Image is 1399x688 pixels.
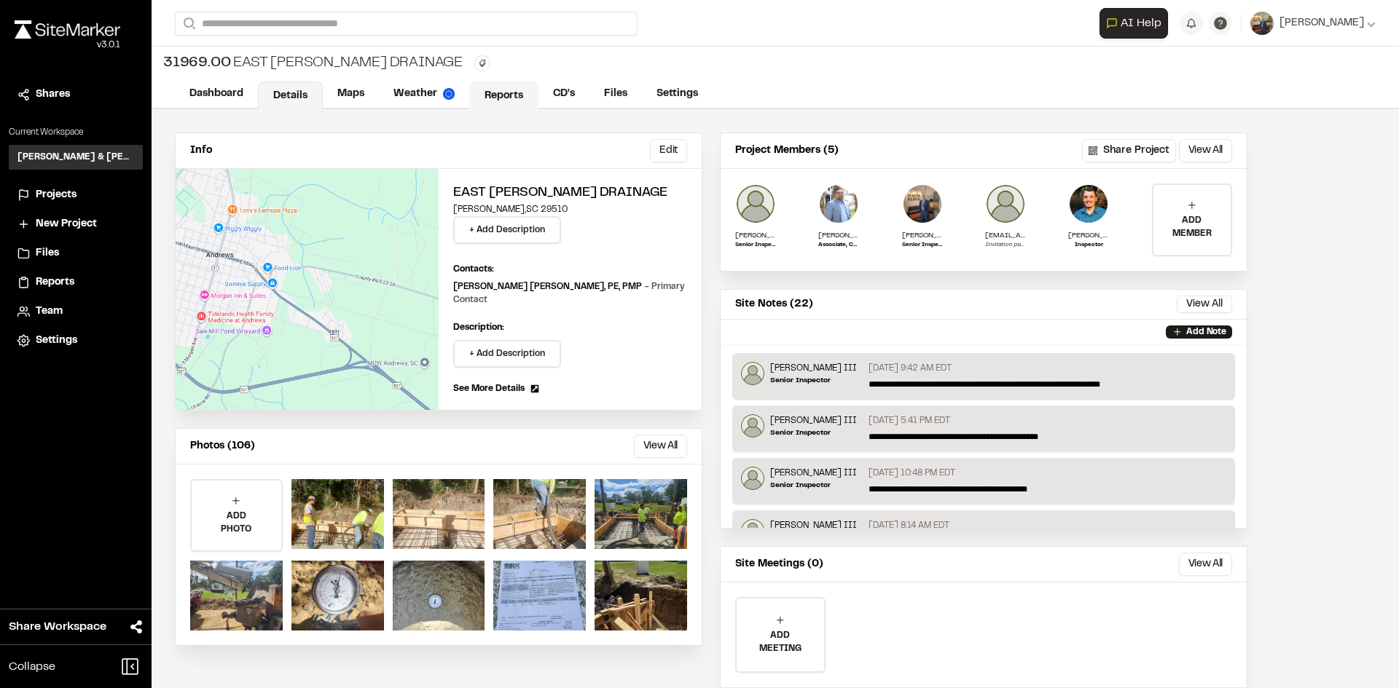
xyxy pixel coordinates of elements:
[323,80,379,108] a: Maps
[175,80,258,108] a: Dashboard
[869,414,950,427] p: [DATE] 5:41 PM EDT
[163,52,230,74] span: 31969.00
[1100,8,1174,39] div: Open AI Assistant
[469,82,538,109] a: Reports
[735,230,776,241] p: [PERSON_NAME] III
[1121,15,1161,32] span: AI Help
[453,340,561,368] button: + Add Description
[741,362,764,385] img: Glenn David Smoak III
[1179,553,1232,576] button: View All
[258,82,323,109] a: Details
[453,382,525,395] span: See More Details
[1250,12,1274,35] img: User
[36,333,77,349] span: Settings
[735,241,776,250] p: Senior Inspector
[741,519,764,542] img: Glenn David Smoak III
[735,556,823,572] p: Site Meetings (0)
[1068,230,1109,241] p: [PERSON_NAME]
[163,52,463,74] div: East [PERSON_NAME] Drainage
[453,321,687,334] p: Description:
[1082,139,1176,162] button: Share Project
[453,183,687,203] h2: East [PERSON_NAME] Drainage
[175,12,201,36] button: Search
[17,245,134,261] a: Files
[17,87,134,103] a: Shares
[735,296,813,312] p: Site Notes (22)
[818,241,859,250] p: Associate, CEI
[453,263,494,276] p: Contacts:
[869,467,955,480] p: [DATE] 10:48 PM EDT
[770,467,857,480] p: [PERSON_NAME] III
[17,216,134,232] a: New Project
[1177,296,1232,313] button: View All
[453,203,687,216] p: [PERSON_NAME] , SC 29510
[770,362,857,375] p: [PERSON_NAME] III
[1186,325,1226,339] p: Add Note
[17,151,134,164] h3: [PERSON_NAME] & [PERSON_NAME] Inc.
[634,435,687,458] button: View All
[735,143,839,159] p: Project Members (5)
[15,20,120,39] img: rebrand.png
[1100,8,1168,39] button: Open AI Assistant
[190,438,255,454] p: Photos (106)
[818,183,859,224] img: J. Mike Simpson Jr., PE, PMP
[15,39,120,52] div: Oh geez...please don't...
[443,88,455,100] img: precipai.png
[642,80,713,108] a: Settings
[650,139,687,162] button: Edit
[190,143,212,159] p: Info
[869,362,952,375] p: [DATE] 9:42 AM EDT
[770,427,857,438] p: Senior Inspector
[17,187,134,203] a: Projects
[453,216,561,244] button: + Add Description
[1068,183,1109,224] img: Phillip Harrington
[985,183,1026,224] img: photo
[36,304,63,320] span: Team
[9,658,55,676] span: Collapse
[192,510,281,536] p: ADD PHOTO
[9,126,143,139] p: Current Workspace
[538,80,589,108] a: CD's
[9,618,106,636] span: Share Workspace
[379,80,469,108] a: Weather
[17,274,134,290] a: Reports
[741,467,764,490] img: Glenn David Smoak III
[17,304,134,320] a: Team
[985,241,1026,250] p: Invitation pending
[770,519,857,532] p: [PERSON_NAME] III
[36,274,74,290] span: Reports
[902,230,943,241] p: [PERSON_NAME]
[985,230,1026,241] p: [EMAIL_ADDRESS][DOMAIN_NAME]
[869,519,949,532] p: [DATE] 8:14 AM EDT
[1280,15,1364,31] span: [PERSON_NAME]
[818,230,859,241] p: [PERSON_NAME] [PERSON_NAME], PE, PMP
[1179,139,1232,162] button: View All
[589,80,642,108] a: Files
[36,216,97,232] span: New Project
[36,187,77,203] span: Projects
[741,414,764,438] img: Glenn David Smoak III
[36,245,59,261] span: Files
[770,480,857,491] p: Senior Inspector
[902,241,943,250] p: Senior Inspector
[770,375,857,386] p: Senior Inspector
[36,87,70,103] span: Shares
[17,333,134,349] a: Settings
[735,183,776,224] img: Glenn David Smoak III
[1068,241,1109,250] p: Inspector
[474,55,490,71] button: Edit Tags
[1250,12,1376,35] button: [PERSON_NAME]
[770,414,857,427] p: [PERSON_NAME] III
[1153,214,1231,240] p: ADD MEMBER
[737,629,824,655] p: ADD MEETING
[902,183,943,224] img: David W Hyatt
[453,280,687,307] p: [PERSON_NAME] [PERSON_NAME], PE, PMP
